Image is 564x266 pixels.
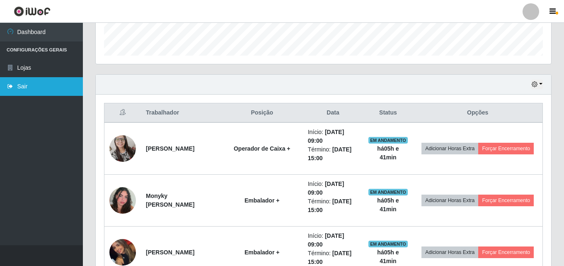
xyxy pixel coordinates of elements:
button: Adicionar Horas Extra [421,195,478,206]
strong: há 05 h e 41 min [377,145,399,161]
th: Opções [413,103,542,123]
time: [DATE] 09:00 [308,129,344,144]
img: 1732469609290.jpeg [109,177,136,224]
strong: Embalador + [244,197,279,204]
strong: há 05 h e 41 min [377,197,399,212]
span: EM ANDAMENTO [368,137,408,144]
button: Adicionar Horas Extra [421,143,478,154]
th: Posição [221,103,303,123]
button: Forçar Encerramento [478,195,534,206]
span: EM ANDAMENTO [368,241,408,247]
time: [DATE] 09:00 [308,181,344,196]
strong: Operador de Caixa + [234,145,290,152]
button: Adicionar Horas Extra [421,246,478,258]
th: Data [303,103,363,123]
li: Término: [308,145,358,163]
li: Término: [308,197,358,215]
li: Início: [308,232,358,249]
strong: Embalador + [244,249,279,256]
strong: há 05 h e 41 min [377,249,399,264]
strong: [PERSON_NAME] [146,145,194,152]
li: Início: [308,180,358,197]
img: CoreUI Logo [14,6,51,17]
th: Trabalhador [141,103,221,123]
time: [DATE] 09:00 [308,232,344,248]
th: Status [363,103,413,123]
li: Início: [308,128,358,145]
button: Forçar Encerramento [478,143,534,154]
span: EM ANDAMENTO [368,189,408,195]
strong: Monyky [PERSON_NAME] [146,193,194,208]
img: 1672061092680.jpeg [109,131,136,166]
button: Forçar Encerramento [478,246,534,258]
strong: [PERSON_NAME] [146,249,194,256]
